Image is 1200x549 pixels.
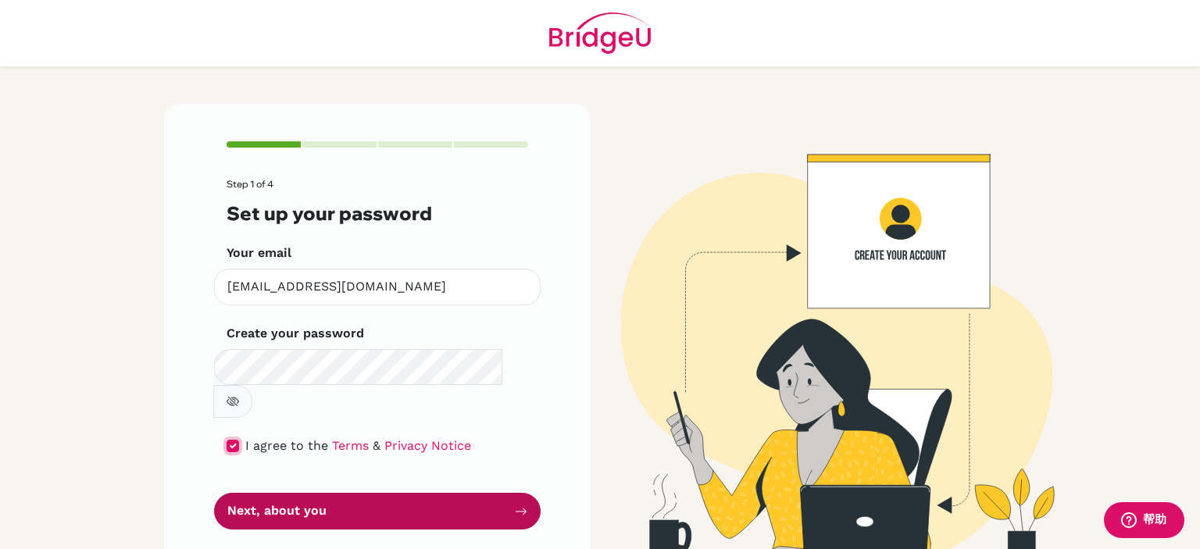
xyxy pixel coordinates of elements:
[245,438,328,453] span: I agree to the
[373,438,380,453] span: &
[214,269,541,305] input: Insert your email*
[227,202,528,225] h3: Set up your password
[214,493,541,529] button: Next, about you
[227,324,364,343] label: Create your password
[384,438,471,453] a: Privacy Notice
[227,178,273,190] span: Step 1 of 4
[332,438,369,453] a: Terms
[227,244,291,262] label: Your email
[1103,502,1184,541] iframe: 打开一个小组件，您可以在其中找到更多信息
